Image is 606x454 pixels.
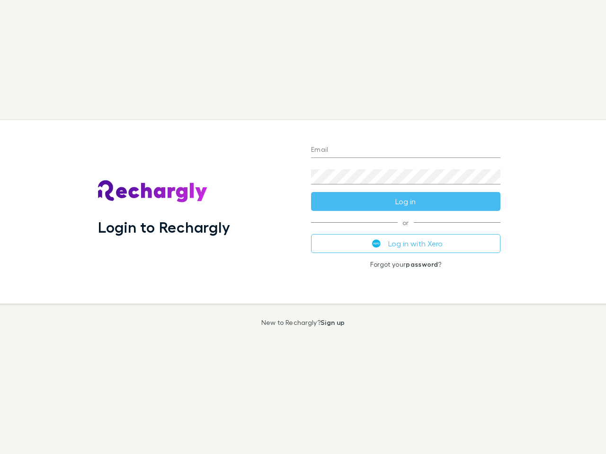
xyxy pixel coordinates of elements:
img: Rechargly's Logo [98,180,208,203]
img: Xero's logo [372,239,381,248]
span: or [311,222,500,223]
button: Log in [311,192,500,211]
button: Log in with Xero [311,234,500,253]
p: New to Rechargly? [261,319,345,326]
a: Sign up [321,318,345,326]
h1: Login to Rechargly [98,218,230,236]
a: password [406,260,438,268]
p: Forgot your ? [311,261,500,268]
